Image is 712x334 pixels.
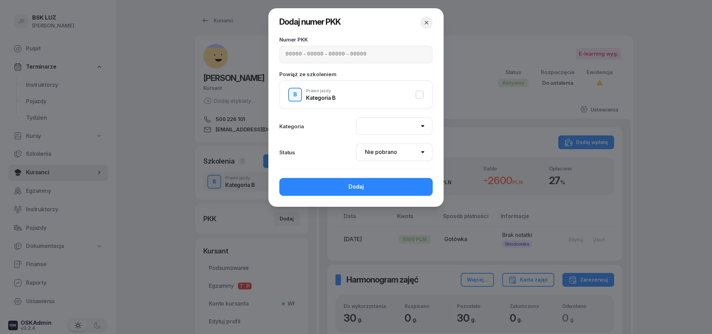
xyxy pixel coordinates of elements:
[291,89,300,100] div: B
[279,16,341,29] h2: Dodaj numer PKK
[306,89,336,93] div: Prawo jazdy
[285,50,302,59] input: 00000
[348,182,364,191] div: Dodaj
[350,50,367,59] input: 00000
[288,88,302,102] button: B
[307,50,323,59] input: 00000
[303,50,306,59] span: -
[325,50,327,59] span: -
[279,178,433,196] button: Dodaj
[306,95,336,100] div: Kategoria B
[288,88,424,102] button: BPrawo jazdyKategoria B
[346,50,349,59] span: -
[329,50,345,59] input: 00000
